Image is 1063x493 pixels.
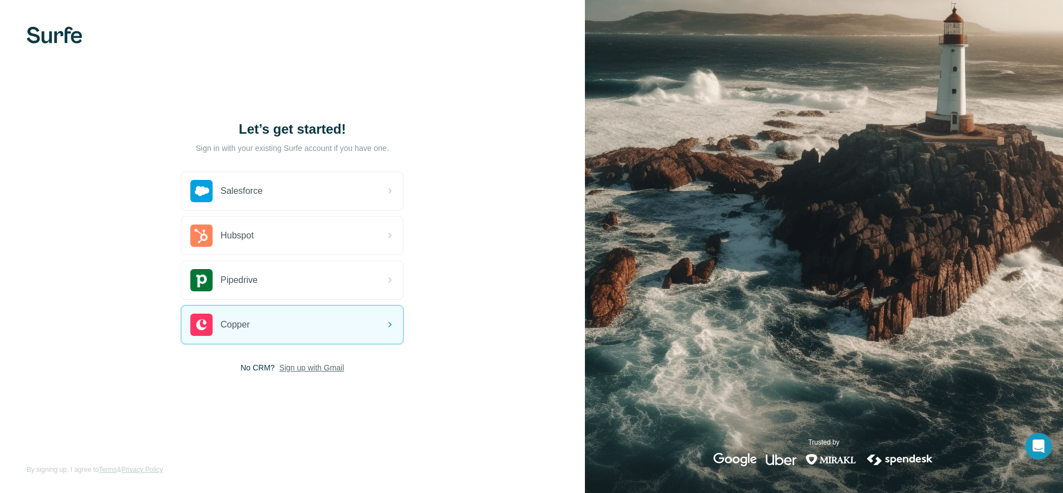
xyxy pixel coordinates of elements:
[190,314,213,336] img: copper's logo
[220,184,263,198] span: Salesforce
[240,362,274,373] span: No CRM?
[190,269,213,291] img: pipedrive's logo
[220,274,258,287] span: Pipedrive
[99,466,117,474] a: Terms
[27,27,82,43] img: Surfe's logo
[196,143,389,154] p: Sign in with your existing Surfe account if you have one.
[190,180,213,202] img: salesforce's logo
[713,453,757,466] img: google's logo
[865,453,934,466] img: spendesk's logo
[1025,433,1052,460] div: Open Intercom Messenger
[279,362,345,373] button: Sign up with Gmail
[27,465,163,475] span: By signing up, I agree to &
[190,224,213,247] img: hubspot's logo
[766,453,796,466] img: uber's logo
[220,318,249,331] span: Copper
[121,466,163,474] a: Privacy Policy
[181,120,403,138] h1: Let’s get started!
[808,437,839,447] p: Trusted by
[805,453,857,466] img: mirakl's logo
[220,229,254,242] span: Hubspot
